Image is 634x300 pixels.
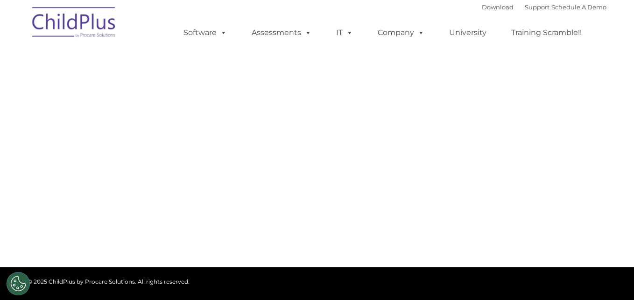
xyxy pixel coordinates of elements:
a: Assessments [242,23,321,42]
a: IT [327,23,362,42]
a: Software [174,23,236,42]
a: Company [368,23,434,42]
a: Download [482,3,514,11]
span: © 2025 ChildPlus by Procare Solutions. All rights reserved. [28,278,190,285]
button: Cookies Settings [7,272,30,295]
font: | [482,3,606,11]
a: Support [525,3,549,11]
a: Schedule A Demo [551,3,606,11]
a: Training Scramble!! [502,23,591,42]
img: ChildPlus by Procare Solutions [28,0,121,47]
a: University [440,23,496,42]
